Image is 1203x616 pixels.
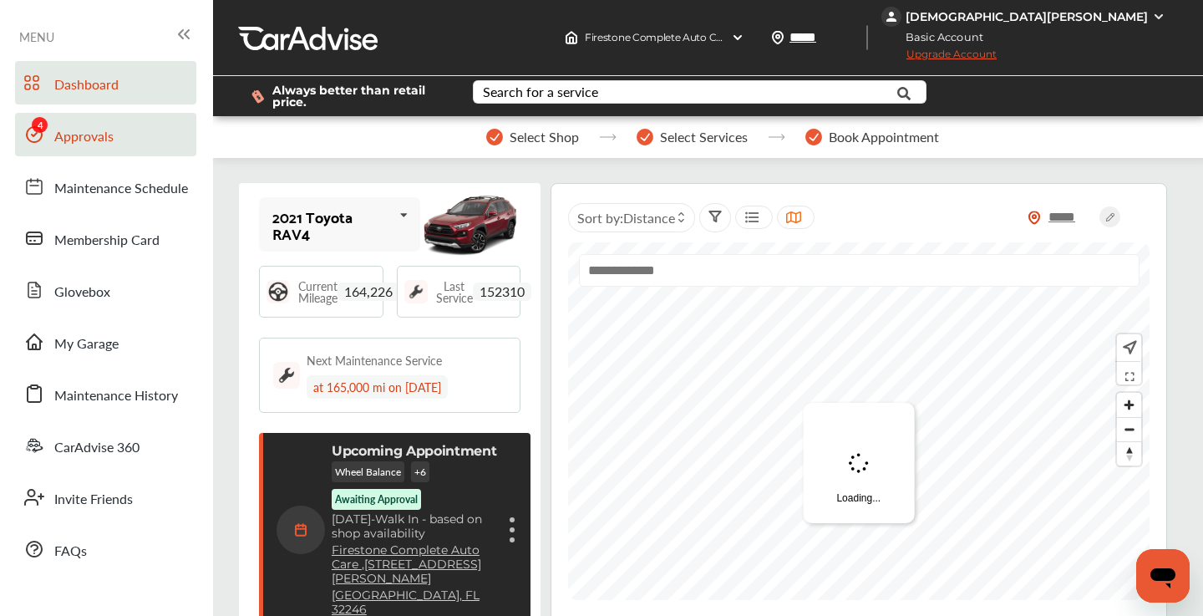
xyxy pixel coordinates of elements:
iframe: Button to launch messaging window [1136,549,1190,603]
span: CarAdvise 360 [54,437,140,459]
span: Glovebox [54,282,110,303]
img: stepper-arrow.e24c07c6.svg [768,134,785,140]
p: Wheel Balance [332,461,404,482]
a: My Garage [15,320,196,364]
a: Approvals [15,113,196,156]
canvas: Map [568,242,1150,600]
p: + 6 [411,461,429,482]
a: Maintenance History [15,372,196,415]
img: location_vector.a44bc228.svg [771,31,784,44]
img: maintenance_logo [273,362,300,389]
img: header-divider.bc55588e.svg [866,25,868,50]
a: Glovebox [15,268,196,312]
span: [DATE] [332,512,371,527]
span: Current Mileage [298,280,338,303]
a: Firestone Complete Auto Care ,[STREET_ADDRESS][PERSON_NAME] [332,543,497,586]
button: Reset bearing to north [1117,441,1141,466]
span: Select Services [660,130,748,145]
span: MENU [19,30,54,43]
span: 164,226 [338,283,399,301]
span: Always better than retail price. [272,84,446,108]
span: Maintenance History [54,385,178,407]
p: Upcoming Appointment [332,443,497,459]
div: 2021 Toyota RAV4 [272,208,393,242]
div: [DEMOGRAPHIC_DATA][PERSON_NAME] [906,9,1148,24]
img: header-down-arrow.9dd2ce7d.svg [731,31,744,44]
a: Dashboard [15,61,196,104]
img: mobile_14168_st0640_046.jpg [420,187,520,262]
span: Basic Account [883,28,996,46]
span: Book Appointment [829,130,939,145]
span: Distance [623,208,675,227]
img: maintenance_logo [404,280,428,303]
span: Reset bearing to north [1117,442,1141,466]
img: stepper-checkmark.b5569197.svg [805,129,822,145]
span: Select Shop [510,130,579,145]
span: Invite Friends [54,489,133,511]
div: Next Maintenance Service [307,352,442,369]
span: Dashboard [54,74,119,96]
span: Approvals [54,126,114,148]
div: at 165,000 mi on [DATE] [307,375,448,399]
p: Walk In - based on shop availability [332,512,497,541]
span: Zoom out [1117,418,1141,441]
p: Awaiting Approval [335,492,418,507]
button: Zoom in [1117,393,1141,417]
img: calendar-icon.35d1de04.svg [277,506,325,554]
span: Membership Card [54,230,160,252]
img: recenter.ce011a49.svg [1119,339,1137,357]
span: - [371,512,375,527]
span: FAQs [54,541,87,563]
span: Upgrade Account [881,48,997,69]
img: WGsFRI8htEPBVLJbROoPRyZpYNWhNONpIPPETTm6eUC0GeLEiAAAAAElFTkSuQmCC [1152,10,1165,23]
div: Search for a service [483,85,598,99]
a: Invite Friends [15,476,196,519]
span: 152310 [473,283,531,301]
a: Membership Card [15,216,196,260]
a: Maintenance Schedule [15,165,196,208]
img: header-home-logo.8d720a4f.svg [565,31,578,44]
img: dollor_label_vector.a70140d1.svg [251,89,264,104]
a: FAQs [15,527,196,571]
button: Zoom out [1117,417,1141,441]
img: stepper-checkmark.b5569197.svg [637,129,653,145]
img: stepper-arrow.e24c07c6.svg [599,134,617,140]
a: CarAdvise 360 [15,424,196,467]
img: steering_logo [266,280,290,303]
span: My Garage [54,333,119,355]
div: Loading... [803,403,914,523]
img: stepper-checkmark.b5569197.svg [486,129,503,145]
span: Maintenance Schedule [54,178,188,200]
img: jVpblrzwTbfkPYzPPzSLxeg0AAAAASUVORK5CYII= [881,7,901,27]
span: Last Service [436,280,473,303]
img: location_vector_orange.38f05af8.svg [1028,211,1041,225]
span: Sort by : [577,208,675,227]
span: Firestone Complete Auto Care , [STREET_ADDRESS][PERSON_NAME] [GEOGRAPHIC_DATA] , FL 32246 [585,31,1071,43]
